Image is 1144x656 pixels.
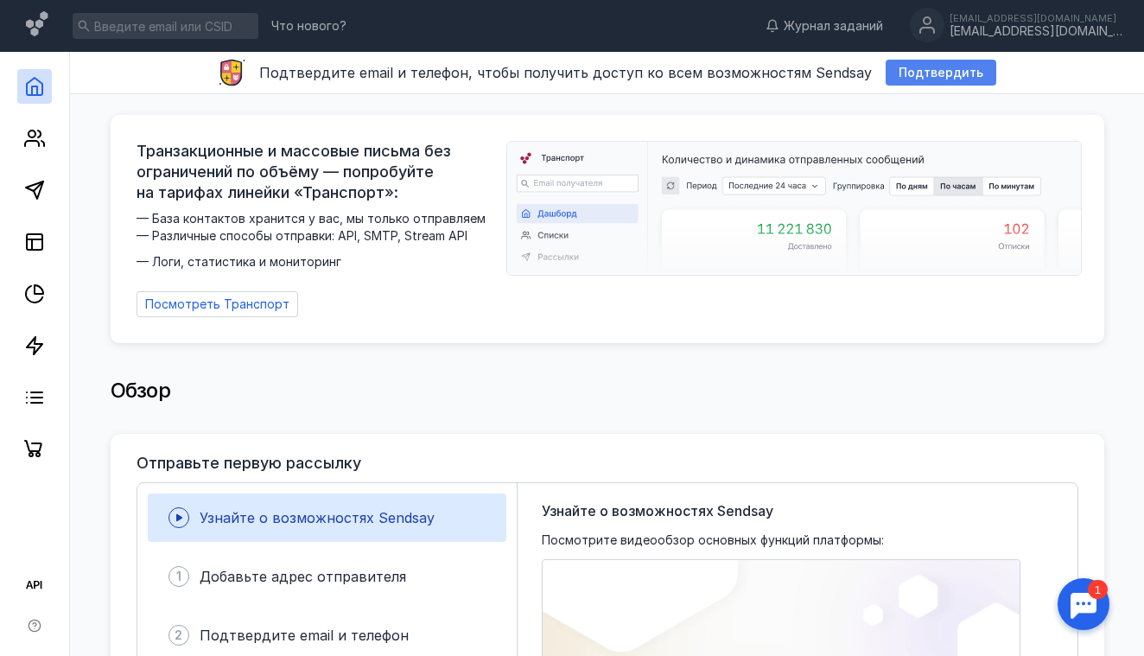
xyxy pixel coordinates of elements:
[39,10,59,29] div: 1
[950,24,1122,39] div: [EMAIL_ADDRESS][DOMAIN_NAME]
[73,13,258,39] input: Введите email или CSID
[175,627,182,644] span: 2
[200,627,409,644] span: Подтвердите email и телефон
[757,17,892,35] a: Журнал заданий
[271,20,346,32] span: Что нового?
[200,568,406,585] span: Добавьте адрес отправителя
[259,64,872,81] span: Подтвердите email и телефон, чтобы получить доступ ко всем возможностям Sendsay
[137,141,496,203] span: Транзакционные и массовые письма без ограничений по объёму — попробуйте на тарифах линейки «Транс...
[263,20,355,32] a: Что нового?
[784,17,883,35] span: Журнал заданий
[899,66,983,80] span: Подтвердить
[886,60,996,86] button: Подтвердить
[137,455,361,472] h3: Отправьте первую рассылку
[507,142,1081,275] img: dashboard-transport-banner
[200,509,435,526] span: Узнайте о возможностях Sendsay
[137,210,496,271] span: — База контактов хранится у вас, мы только отправляем — Различные способы отправки: API, SMTP, St...
[176,568,181,585] span: 1
[137,291,298,317] a: Посмотреть Транспорт
[542,500,773,521] span: Узнайте о возможностях Sendsay
[542,532,884,549] span: Посмотрите видеообзор основных функций платформы:
[145,297,289,312] span: Посмотреть Транспорт
[950,13,1122,23] div: [EMAIL_ADDRESS][DOMAIN_NAME]
[111,378,171,403] span: Обзор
